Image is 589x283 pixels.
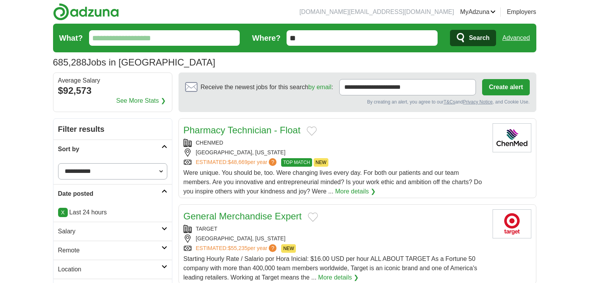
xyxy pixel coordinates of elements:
h2: Remote [58,246,161,255]
a: CHENMED [196,140,223,146]
p: Last 24 hours [58,208,167,217]
li: [DOMAIN_NAME][EMAIL_ADDRESS][DOMAIN_NAME] [299,7,454,17]
span: Receive the newest jobs for this search : [201,83,333,92]
span: $55,235 [228,245,247,251]
a: General Merchandise Expert [184,211,302,221]
span: 685,288 [53,55,87,69]
a: Sort by [53,140,172,159]
span: NEW [281,244,296,253]
a: by email [308,84,331,90]
a: Location [53,260,172,279]
a: MyAdzuna [460,7,496,17]
img: Adzuna logo [53,3,119,21]
a: See More Stats ❯ [116,96,166,105]
h2: Salary [58,227,161,236]
div: [GEOGRAPHIC_DATA], [US_STATE] [184,235,486,243]
button: Add to favorite jobs [307,126,317,136]
a: Date posted [53,184,172,203]
label: What? [59,32,83,44]
img: ChenMed logo [493,123,531,152]
h2: Location [58,265,161,274]
h1: Jobs in [GEOGRAPHIC_DATA] [53,57,215,67]
button: Search [450,30,496,46]
a: T&Cs [443,99,455,105]
a: Employers [507,7,536,17]
a: X [58,208,68,217]
span: ? [269,158,276,166]
a: Privacy Notice [463,99,493,105]
h2: Date posted [58,189,161,198]
a: ESTIMATED:$48,669per year? [196,158,278,167]
a: More details ❯ [335,187,376,196]
div: $92,573 [58,84,167,98]
span: $48,669 [228,159,247,165]
a: Salary [53,222,172,241]
a: More details ❯ [318,273,359,282]
span: Starting Hourly Rate / Salario por Hora Inicial: $16.00 USD per hour ALL ABOUT TARGET As a Fortun... [184,255,477,281]
a: Advanced [502,30,530,46]
a: Remote [53,241,172,260]
a: Pharmacy Technician - Float [184,125,301,135]
div: Average Salary [58,78,167,84]
span: Were unique. You should be, too. Were changing lives every day. For both our patients and our tea... [184,169,482,195]
div: [GEOGRAPHIC_DATA], [US_STATE] [184,148,486,157]
span: TOP MATCH [281,158,312,167]
a: ESTIMATED:$55,235per year? [196,244,278,253]
span: ? [269,244,276,252]
h2: Sort by [58,145,161,154]
button: Add to favorite jobs [308,212,318,222]
h2: Filter results [53,119,172,140]
img: Target logo [493,209,531,238]
span: NEW [314,158,328,167]
div: By creating an alert, you agree to our and , and Cookie Use. [185,98,530,105]
button: Create alert [482,79,529,95]
a: TARGET [196,226,218,232]
label: Where? [252,32,280,44]
span: Search [469,30,489,46]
